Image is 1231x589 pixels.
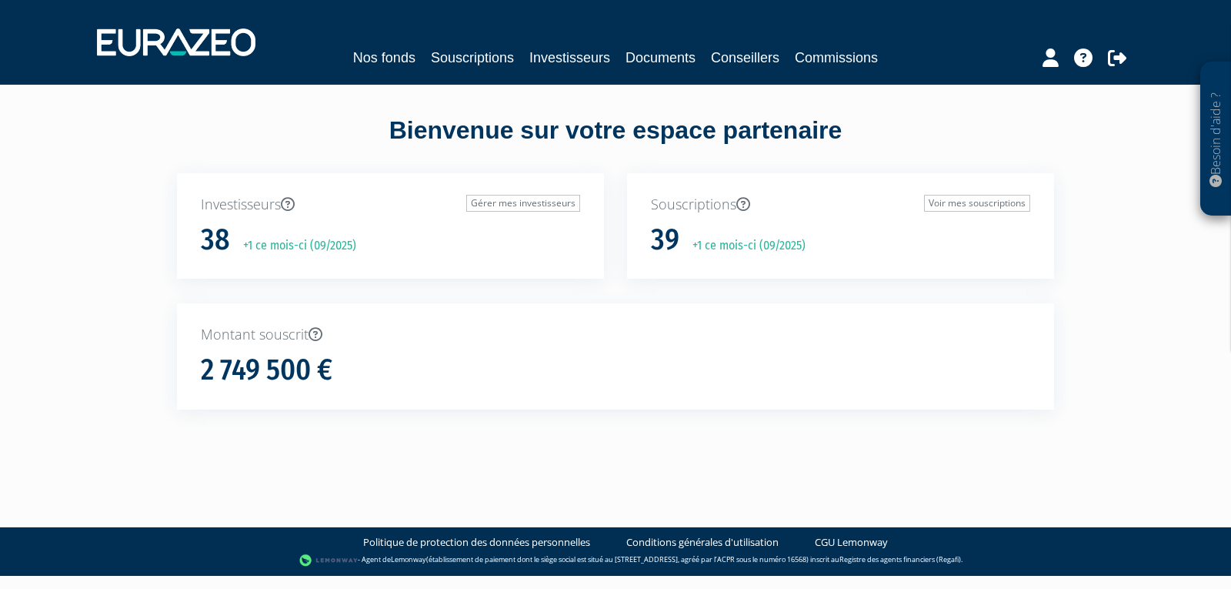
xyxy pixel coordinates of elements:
p: +1 ce mois-ci (09/2025) [232,237,356,255]
img: logo-lemonway.png [299,553,359,568]
h1: 2 749 500 € [201,354,332,387]
a: Conditions générales d'utilisation [626,535,779,550]
a: Voir mes souscriptions [924,195,1030,212]
a: Gérer mes investisseurs [466,195,580,212]
a: Investisseurs [529,47,610,69]
a: Lemonway [391,554,426,564]
p: Souscriptions [651,195,1030,215]
h1: 38 [201,224,230,256]
h1: 39 [651,224,679,256]
img: 1732889491-logotype_eurazeo_blanc_rvb.png [97,28,255,56]
a: Souscriptions [431,47,514,69]
a: Conseillers [711,47,779,69]
a: Documents [626,47,696,69]
a: CGU Lemonway [815,535,888,550]
a: Commissions [795,47,878,69]
p: Montant souscrit [201,325,1030,345]
p: +1 ce mois-ci (09/2025) [682,237,806,255]
div: - Agent de (établissement de paiement dont le siège social est situé au [STREET_ADDRESS], agréé p... [15,553,1216,568]
div: Bienvenue sur votre espace partenaire [165,113,1066,173]
a: Politique de protection des données personnelles [363,535,590,550]
p: Besoin d'aide ? [1207,70,1225,209]
p: Investisseurs [201,195,580,215]
a: Nos fonds [353,47,415,69]
a: Registre des agents financiers (Regafi) [839,554,961,564]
